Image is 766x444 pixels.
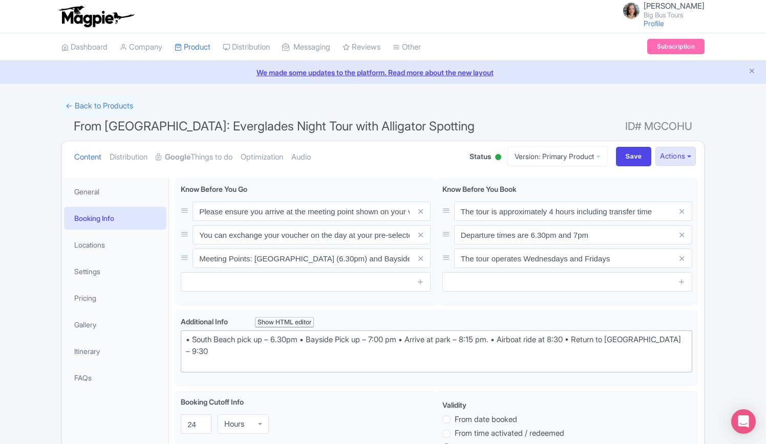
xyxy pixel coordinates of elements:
a: Audio [291,141,311,173]
a: Locations [64,233,166,256]
a: Distribution [223,33,270,61]
span: ID# MGCOHU [625,116,692,137]
a: Content [74,141,101,173]
small: Big Bus Tours [644,12,705,18]
img: logo-ab69f6fb50320c5b225c76a69d11143b.png [56,5,136,28]
div: Show HTML editor [255,317,314,328]
a: General [64,180,166,203]
span: [PERSON_NAME] [644,1,705,11]
a: ← Back to Products [61,96,137,116]
span: Status [470,151,491,162]
a: Booking Info [64,207,166,230]
div: • South Beach pick up – 6.30pm • Bayside Pick up – 7:00 pm • Arrive at park – 8:15 pm. • Airboat ... [186,334,687,369]
label: From time activated / redeemed [455,428,564,439]
a: Profile [644,19,664,28]
a: Settings [64,260,166,283]
a: Pricing [64,286,166,309]
span: Know Before You Book [442,185,517,193]
a: FAQs [64,366,166,389]
a: Version: Primary Product [507,146,608,166]
button: Actions [655,147,696,166]
a: Subscription [647,39,705,54]
span: Validity [442,401,466,409]
a: Itinerary [64,340,166,363]
div: Hours [224,419,244,429]
a: Company [120,33,162,61]
span: Additional Info [181,317,228,326]
label: From date booked [455,414,517,426]
a: Optimization [241,141,283,173]
span: From [GEOGRAPHIC_DATA]: Everglades Night Tour with Alligator Spotting [74,119,475,134]
a: Other [393,33,421,61]
strong: Google [165,151,190,163]
a: Messaging [282,33,330,61]
input: Save [616,147,652,166]
a: GoogleThings to do [156,141,232,173]
div: Open Intercom Messenger [731,409,756,434]
a: [PERSON_NAME] Big Bus Tours [617,2,705,18]
label: Booking Cutoff Info [181,396,244,407]
a: Product [175,33,210,61]
img: jfp7o2nd6rbrsspqilhl.jpg [623,3,640,19]
span: Know Before You Go [181,185,247,193]
a: Distribution [110,141,147,173]
a: Gallery [64,313,166,336]
button: Close announcement [748,66,756,78]
a: Dashboard [61,33,108,61]
a: We made some updates to the platform. Read more about the new layout [6,67,760,78]
a: Reviews [343,33,380,61]
div: Active [493,150,503,166]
